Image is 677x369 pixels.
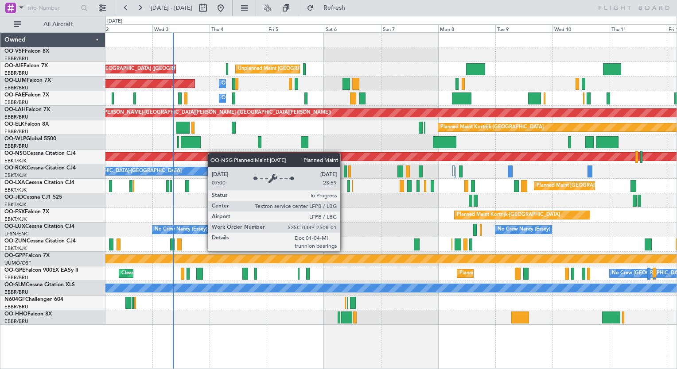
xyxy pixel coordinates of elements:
div: Planned Maint [GEOGRAPHIC_DATA] ([GEOGRAPHIC_DATA]) [66,62,206,76]
span: N604GF [4,297,25,302]
button: Refresh [303,1,356,15]
a: EBBR/BRU [4,143,28,150]
a: EBBR/BRU [4,85,28,91]
a: OO-ZUNCessna Citation CJ4 [4,238,76,244]
a: LFSN/ENC [4,231,29,237]
a: OO-VSFFalcon 8X [4,49,49,54]
div: Sat 6 [324,24,381,32]
a: OO-LXACessna Citation CJ4 [4,180,74,185]
a: OO-GPEFalcon 900EX EASy II [4,268,78,273]
div: Mon 8 [438,24,495,32]
span: OO-WLP [4,136,26,142]
div: Tue 9 [495,24,552,32]
a: EBBR/BRU [4,289,28,296]
a: OO-LUMFalcon 7X [4,78,51,83]
a: OO-ROKCessna Citation CJ4 [4,165,76,171]
a: N604GFChallenger 604 [4,297,63,302]
span: Refresh [316,5,353,11]
a: OO-LAHFalcon 7X [4,107,50,112]
span: OO-ELK [4,122,24,127]
span: All Aircraft [23,21,93,27]
div: Cleaning [GEOGRAPHIC_DATA] ([GEOGRAPHIC_DATA] National) [121,267,269,280]
span: OO-FAE [4,92,25,98]
span: OO-AIE [4,63,23,69]
span: OO-LUM [4,78,27,83]
a: EBKT/KJK [4,245,27,252]
a: EBBR/BRU [4,70,28,77]
div: Owner Melsbroek Air Base [222,77,282,90]
div: No Crew Nancy (Essey) [155,223,207,236]
span: OO-GPP [4,253,25,258]
input: Trip Number [27,1,78,15]
div: Planned Maint [GEOGRAPHIC_DATA] ([GEOGRAPHIC_DATA] National) [459,267,620,280]
a: OO-JIDCessna CJ1 525 [4,195,62,200]
div: Fri 5 [267,24,324,32]
a: OO-ELKFalcon 8X [4,122,49,127]
a: EBBR/BRU [4,318,28,325]
span: OO-LXA [4,180,25,185]
div: Unplanned Maint [GEOGRAPHIC_DATA] ([GEOGRAPHIC_DATA] National) [238,62,405,76]
span: [DATE] - [DATE] [151,4,192,12]
a: EBBR/BRU [4,304,28,310]
a: EBKT/KJK [4,172,27,179]
div: Tue 2 [95,24,152,32]
a: OO-GPPFalcon 7X [4,253,50,258]
div: Thu 11 [610,24,667,32]
div: Planned Maint Kortrijk-[GEOGRAPHIC_DATA] [457,208,560,222]
button: All Aircraft [10,17,96,31]
div: Sun 7 [381,24,438,32]
span: OO-VSF [4,49,25,54]
a: OO-LUXCessna Citation CJ4 [4,224,74,229]
div: No Crew Nancy (Essey) [498,223,550,236]
span: OO-ZUN [4,238,27,244]
a: EBBR/BRU [4,114,28,120]
a: EBKT/KJK [4,158,27,164]
span: OO-SLM [4,282,26,288]
div: [DATE] [107,18,122,25]
a: EBKT/KJK [4,216,27,223]
span: OO-HHO [4,311,27,317]
div: Planned Maint [PERSON_NAME]-[GEOGRAPHIC_DATA][PERSON_NAME] ([GEOGRAPHIC_DATA][PERSON_NAME]) [69,106,331,119]
a: EBBR/BRU [4,55,28,62]
div: Owner Melsbroek Air Base [222,92,282,105]
a: OO-NSGCessna Citation CJ4 [4,151,76,156]
span: OO-LUX [4,224,25,229]
span: OO-FSX [4,209,25,215]
a: OO-HHOFalcon 8X [4,311,52,317]
div: Wed 3 [152,24,210,32]
span: OO-JID [4,195,23,200]
a: EBKT/KJK [4,201,27,208]
span: OO-GPE [4,268,25,273]
span: OO-ROK [4,165,27,171]
div: Planned Maint Kortrijk-[GEOGRAPHIC_DATA] [440,121,544,134]
div: Thu 4 [210,24,267,32]
a: EBBR/BRU [4,274,28,281]
div: Wed 10 [552,24,610,32]
span: OO-LAH [4,107,26,112]
a: OO-FSXFalcon 7X [4,209,49,215]
a: EBBR/BRU [4,128,28,135]
div: A/C Unavailable [GEOGRAPHIC_DATA]-[GEOGRAPHIC_DATA] [40,165,182,178]
a: EBBR/BRU [4,99,28,106]
a: EBKT/KJK [4,187,27,193]
a: OO-AIEFalcon 7X [4,63,48,69]
a: OO-WLPGlobal 5500 [4,136,56,142]
a: UUMO/OSF [4,260,31,266]
a: OO-FAEFalcon 7X [4,92,49,98]
a: OO-SLMCessna Citation XLS [4,282,75,288]
span: OO-NSG [4,151,27,156]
